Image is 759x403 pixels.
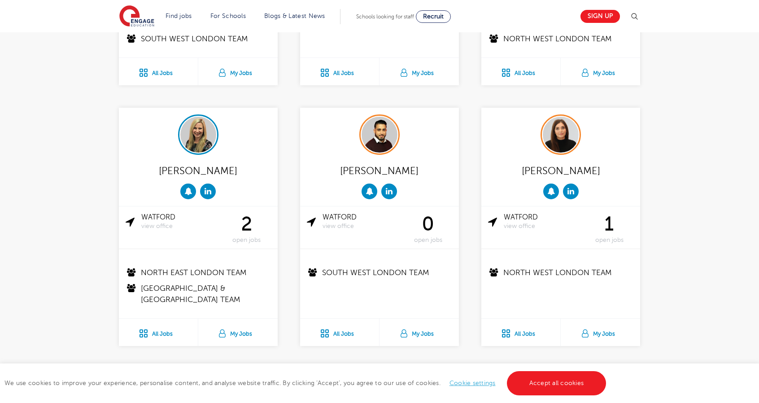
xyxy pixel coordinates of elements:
[507,371,606,395] a: Accept all cookies
[481,319,560,346] a: All Jobs
[126,162,271,179] div: [PERSON_NAME]
[198,58,278,85] a: My Jobs
[585,213,633,244] div: 1
[580,10,620,23] a: Sign up
[561,319,640,346] a: My Jobs
[141,223,222,230] span: view office
[307,267,454,278] p: South West London Team
[449,380,496,386] a: Cookie settings
[4,380,608,386] span: We use cookies to improve your experience, personalise content, and analyse website traffic. By c...
[119,5,154,28] img: Engage Education
[166,13,192,19] a: Find jobs
[585,237,633,244] span: open jobs
[404,213,452,244] div: 0
[488,267,635,278] p: North West London Team
[141,213,222,230] a: Watfordview office
[119,58,198,85] a: All Jobs
[356,13,414,20] span: Schools looking for staff
[488,33,635,44] p: North West London Team
[379,58,459,85] a: My Jobs
[323,223,404,230] span: view office
[126,267,272,278] p: North East London Team
[264,13,325,19] a: Blogs & Latest News
[416,10,451,23] a: Recruit
[504,213,585,230] a: Watfordview office
[379,319,459,346] a: My Jobs
[504,223,585,230] span: view office
[323,213,404,230] a: Watfordview office
[307,162,452,179] div: [PERSON_NAME]
[222,213,271,244] div: 2
[126,33,272,44] p: South West London Team
[561,58,640,85] a: My Jobs
[198,319,278,346] a: My Jobs
[481,58,560,85] a: All Jobs
[488,162,633,179] div: [PERSON_NAME]
[300,58,379,85] a: All Jobs
[222,237,271,244] span: open jobs
[210,13,246,19] a: For Schools
[126,283,272,305] p: [GEOGRAPHIC_DATA] & [GEOGRAPHIC_DATA] Team
[423,13,444,20] span: Recruit
[404,237,452,244] span: open jobs
[300,319,379,346] a: All Jobs
[119,319,198,346] a: All Jobs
